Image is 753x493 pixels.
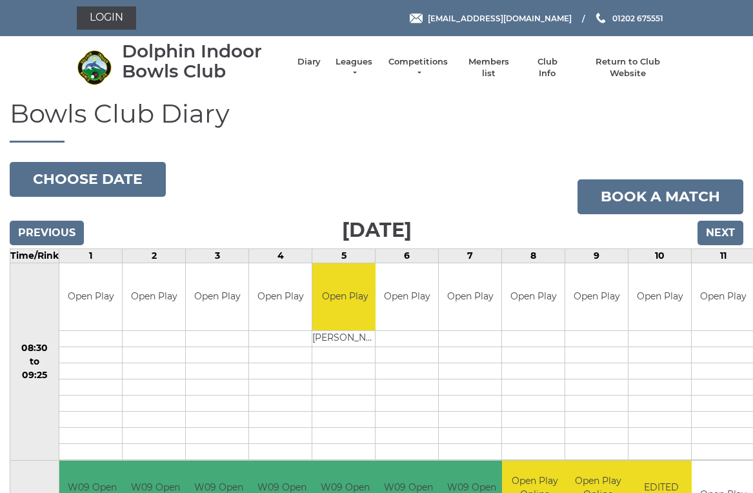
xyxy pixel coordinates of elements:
[312,263,377,331] td: Open Play
[334,56,374,79] a: Leagues
[123,248,186,263] td: 2
[698,221,743,245] input: Next
[387,56,449,79] a: Competitions
[410,14,423,23] img: Email
[502,263,565,331] td: Open Play
[612,13,663,23] span: 01202 675551
[123,263,185,331] td: Open Play
[594,12,663,25] a: Phone us 01202 675551
[376,248,439,263] td: 6
[376,263,438,331] td: Open Play
[249,248,312,263] td: 4
[10,248,59,263] td: Time/Rink
[628,263,691,331] td: Open Play
[77,50,112,85] img: Dolphin Indoor Bowls Club
[10,99,743,143] h1: Bowls Club Diary
[10,263,59,461] td: 08:30 to 09:25
[410,12,572,25] a: Email [EMAIL_ADDRESS][DOMAIN_NAME]
[596,13,605,23] img: Phone us
[77,6,136,30] a: Login
[312,248,376,263] td: 5
[528,56,566,79] a: Club Info
[10,162,166,197] button: Choose date
[462,56,516,79] a: Members list
[628,248,692,263] td: 10
[186,248,249,263] td: 3
[312,331,377,347] td: [PERSON_NAME]
[249,263,312,331] td: Open Play
[297,56,321,68] a: Diary
[59,263,122,331] td: Open Play
[10,221,84,245] input: Previous
[122,41,285,81] div: Dolphin Indoor Bowls Club
[579,56,676,79] a: Return to Club Website
[565,248,628,263] td: 9
[565,263,628,331] td: Open Play
[439,263,501,331] td: Open Play
[186,263,248,331] td: Open Play
[439,248,502,263] td: 7
[502,248,565,263] td: 8
[59,248,123,263] td: 1
[428,13,572,23] span: [EMAIL_ADDRESS][DOMAIN_NAME]
[577,179,743,214] a: Book a match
